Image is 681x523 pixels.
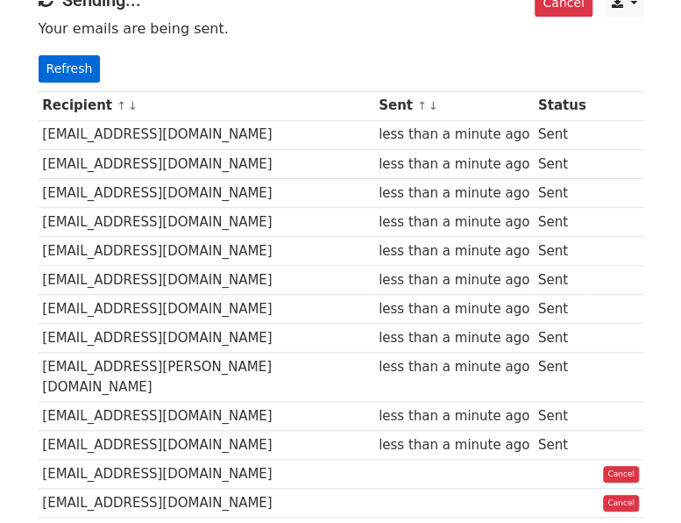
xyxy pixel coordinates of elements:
td: [EMAIL_ADDRESS][DOMAIN_NAME] [39,295,375,324]
td: [EMAIL_ADDRESS][DOMAIN_NAME] [39,402,375,431]
td: Sent [534,178,590,207]
td: Sent [534,324,590,353]
td: [EMAIL_ADDRESS][DOMAIN_NAME] [39,178,375,207]
a: ↓ [128,99,138,112]
td: [EMAIL_ADDRESS][DOMAIN_NAME] [39,266,375,295]
p: Your emails are being sent. [39,19,643,38]
div: less than a minute ago [379,435,529,455]
div: less than a minute ago [379,406,529,426]
td: Sent [534,402,590,431]
td: [EMAIL_ADDRESS][DOMAIN_NAME] [39,431,375,460]
div: less than a minute ago [379,125,529,145]
div: less than a minute ago [379,328,529,348]
td: Sent [534,120,590,149]
td: [EMAIL_ADDRESS][DOMAIN_NAME] [39,460,375,489]
td: [EMAIL_ADDRESS][DOMAIN_NAME] [39,324,375,353]
td: Sent [534,431,590,460]
td: [EMAIL_ADDRESS][DOMAIN_NAME] [39,149,375,178]
a: ↑ [117,99,126,112]
div: less than a minute ago [379,241,529,261]
div: less than a minute ago [379,183,529,204]
td: Sent [534,295,590,324]
div: less than a minute ago [379,154,529,175]
div: less than a minute ago [379,270,529,290]
td: [EMAIL_ADDRESS][DOMAIN_NAME] [39,237,375,266]
td: [EMAIL_ADDRESS][DOMAIN_NAME] [39,207,375,236]
th: Sent [374,91,534,120]
a: ↑ [417,99,427,112]
td: Sent [534,353,590,402]
th: Recipient [39,91,375,120]
div: less than a minute ago [379,357,529,377]
td: Sent [534,266,590,295]
td: Sent [534,207,590,236]
div: less than a minute ago [379,212,529,233]
td: [EMAIL_ADDRESS][DOMAIN_NAME] [39,489,375,518]
td: Sent [534,237,590,266]
th: Status [534,91,590,120]
div: less than a minute ago [379,299,529,319]
td: [EMAIL_ADDRESS][PERSON_NAME][DOMAIN_NAME] [39,353,375,402]
td: [EMAIL_ADDRESS][DOMAIN_NAME] [39,120,375,149]
a: ↓ [429,99,438,112]
a: Refresh [39,55,101,82]
td: Sent [534,149,590,178]
iframe: Chat Widget [593,439,681,523]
